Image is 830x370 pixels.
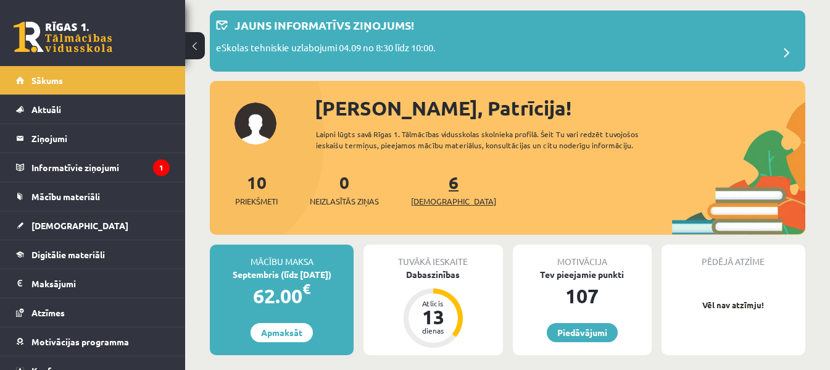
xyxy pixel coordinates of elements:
[153,159,170,176] i: 1
[16,211,170,240] a: [DEMOGRAPHIC_DATA]
[16,298,170,327] a: Atzīmes
[31,249,105,260] span: Digitālie materiāli
[235,195,278,208] span: Priekšmeti
[31,220,128,231] span: [DEMOGRAPHIC_DATA]
[14,22,112,53] a: Rīgas 1. Tālmācības vidusskola
[411,195,496,208] span: [DEMOGRAPHIC_DATA]
[31,124,170,153] legend: Ziņojumi
[16,240,170,269] a: Digitālie materiāli
[16,182,170,211] a: Mācību materiāli
[513,245,652,268] div: Motivācija
[31,153,170,182] legend: Informatīvie ziņojumi
[668,299,799,311] p: Vēl nav atzīmju!
[31,75,63,86] span: Sākums
[16,269,170,298] a: Maksājumi
[16,124,170,153] a: Ziņojumi
[415,307,452,327] div: 13
[31,104,61,115] span: Aktuāli
[411,171,496,208] a: 6[DEMOGRAPHIC_DATA]
[31,191,100,202] span: Mācību materiāli
[513,268,652,281] div: Tev pieejamie punkti
[363,268,502,281] div: Dabaszinības
[415,300,452,307] div: Atlicis
[662,245,805,268] div: Pēdējā atzīme
[210,281,354,311] div: 62.00
[513,281,652,311] div: 107
[415,327,452,334] div: dienas
[316,128,673,151] div: Laipni lūgts savā Rīgas 1. Tālmācības vidusskolas skolnieka profilā. Šeit Tu vari redzēt tuvojošo...
[310,195,379,208] span: Neizlasītās ziņas
[310,171,379,208] a: 0Neizlasītās ziņas
[216,17,799,65] a: Jauns informatīvs ziņojums! eSkolas tehniskie uzlabojumi 04.09 no 8:30 līdz 10:00.
[16,66,170,95] a: Sākums
[234,17,414,33] p: Jauns informatīvs ziņojums!
[547,323,618,342] a: Piedāvājumi
[16,327,170,356] a: Motivācijas programma
[31,307,65,318] span: Atzīmes
[210,245,354,268] div: Mācību maksa
[31,269,170,298] legend: Maksājumi
[251,323,313,342] a: Apmaksāt
[235,171,278,208] a: 10Priekšmeti
[216,41,436,58] p: eSkolas tehniskie uzlabojumi 04.09 no 8:30 līdz 10:00.
[16,95,170,124] a: Aktuāli
[16,153,170,182] a: Informatīvie ziņojumi1
[363,245,502,268] div: Tuvākā ieskaite
[31,336,129,347] span: Motivācijas programma
[315,93,805,123] div: [PERSON_NAME], Patrīcija!
[210,268,354,281] div: Septembris (līdz [DATE])
[302,280,310,298] span: €
[363,268,502,350] a: Dabaszinības Atlicis 13 dienas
